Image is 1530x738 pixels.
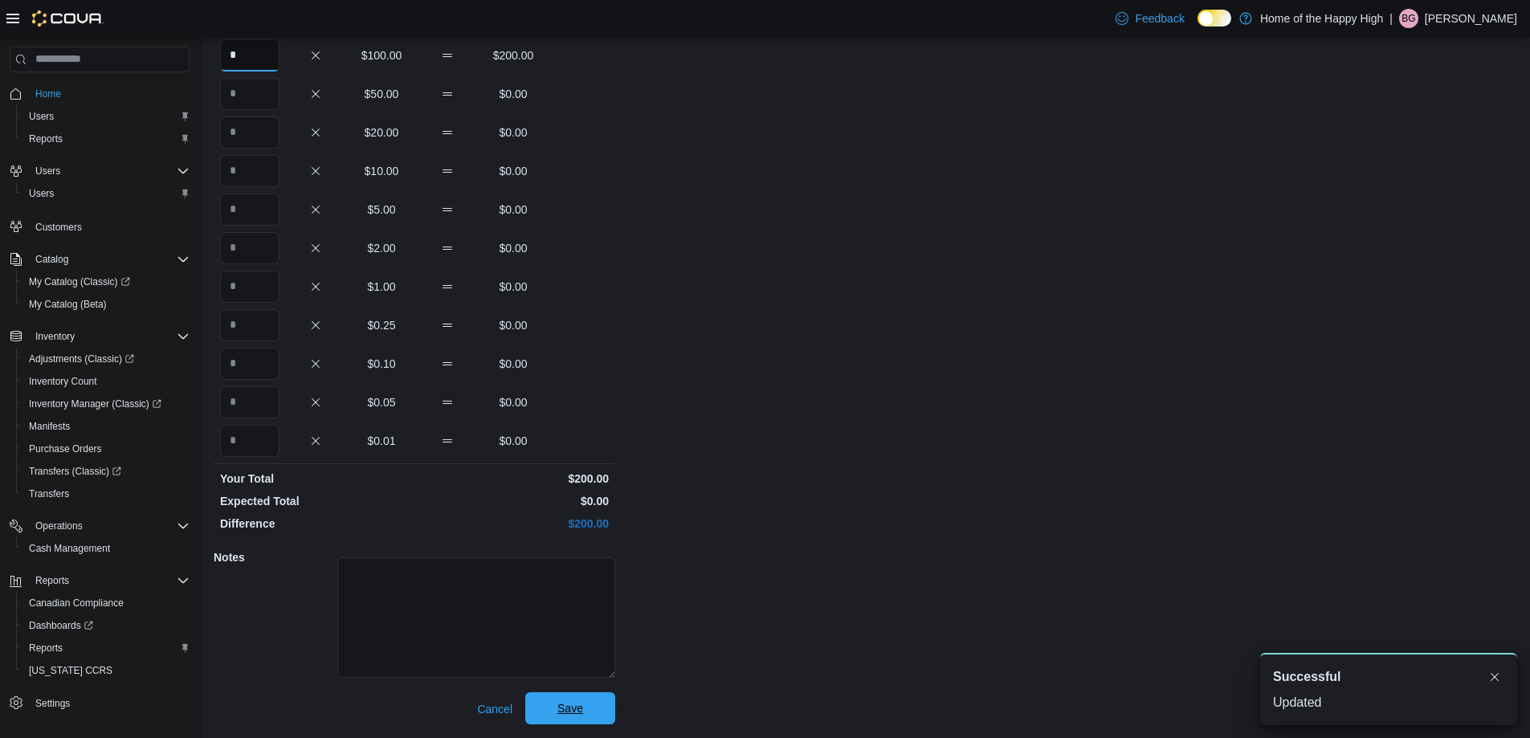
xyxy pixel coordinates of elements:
p: $0.00 [483,163,543,179]
a: Feedback [1109,2,1190,35]
a: Transfers (Classic) [22,462,128,481]
p: $0.00 [483,124,543,141]
button: Reports [3,569,196,592]
span: Customers [35,221,82,234]
p: $200.00 [418,471,609,487]
span: Reports [29,133,63,145]
button: Operations [29,516,89,536]
input: Quantity [220,425,279,457]
p: $20.00 [352,124,411,141]
p: Difference [220,516,411,532]
input: Quantity [220,116,279,149]
span: Reports [29,571,190,590]
p: $0.00 [483,240,543,256]
p: $200.00 [483,47,543,63]
a: My Catalog (Classic) [22,272,137,292]
p: [PERSON_NAME] [1425,9,1517,28]
button: Home [3,82,196,105]
input: Quantity [220,348,279,380]
p: $50.00 [352,86,411,102]
p: $0.00 [483,317,543,333]
span: Canadian Compliance [29,597,124,610]
span: My Catalog (Classic) [29,275,130,288]
input: Quantity [220,271,279,303]
div: Updated [1273,693,1504,712]
h5: Notes [214,541,334,573]
p: $100.00 [352,47,411,63]
span: Dashboards [22,616,190,635]
button: Users [29,161,67,181]
button: Transfers [16,483,196,505]
button: Inventory [29,327,81,346]
span: Users [22,107,190,126]
span: Users [35,165,60,177]
span: Canadian Compliance [22,593,190,613]
input: Quantity [220,155,279,187]
span: Inventory [35,330,75,343]
p: $0.00 [483,394,543,410]
button: Cancel [471,693,519,725]
a: Adjustments (Classic) [16,348,196,370]
a: My Catalog (Beta) [22,295,113,314]
span: Transfers [29,487,69,500]
a: Cash Management [22,539,116,558]
span: Users [29,110,54,123]
a: Inventory Manager (Classic) [16,393,196,415]
button: Purchase Orders [16,438,196,460]
span: Operations [35,520,83,532]
span: Successful [1273,667,1340,687]
a: Dashboards [16,614,196,637]
a: Reports [22,129,69,149]
p: Your Total [220,471,411,487]
a: My Catalog (Classic) [16,271,196,293]
p: Home of the Happy High [1260,9,1383,28]
span: Inventory Manager (Classic) [29,398,161,410]
a: [US_STATE] CCRS [22,661,119,680]
a: Adjustments (Classic) [22,349,141,369]
span: Inventory Count [29,375,97,388]
span: Transfers (Classic) [22,462,190,481]
button: Operations [3,515,196,537]
button: Reports [29,571,75,590]
p: $0.00 [483,86,543,102]
nav: Complex example [10,75,190,732]
div: Bryton Garstin [1399,9,1418,28]
span: Dark Mode [1197,27,1198,27]
a: Users [22,184,60,203]
a: Purchase Orders [22,439,108,459]
span: Customers [29,216,190,236]
span: Manifests [29,420,70,433]
span: Cash Management [29,542,110,555]
a: Transfers (Classic) [16,460,196,483]
p: | [1389,9,1393,28]
img: Cova [32,10,104,27]
button: Reports [16,128,196,150]
span: Catalog [35,253,68,266]
input: Quantity [220,232,279,264]
button: Save [525,692,615,724]
button: [US_STATE] CCRS [16,659,196,682]
a: Reports [22,638,69,658]
p: $0.00 [483,356,543,372]
span: Inventory Manager (Classic) [22,394,190,414]
p: $0.25 [352,317,411,333]
span: [US_STATE] CCRS [29,664,112,677]
span: Settings [35,697,70,710]
div: Notification [1273,667,1504,687]
input: Quantity [220,309,279,341]
span: Purchase Orders [29,442,102,455]
p: $0.00 [483,433,543,449]
span: Washington CCRS [22,661,190,680]
a: Inventory Count [22,372,104,391]
span: Catalog [29,250,190,269]
button: Cash Management [16,537,196,560]
span: Transfers (Classic) [29,465,121,478]
span: Home [29,84,190,104]
button: Settings [3,691,196,715]
p: $0.10 [352,356,411,372]
span: Dashboards [29,619,93,632]
span: Users [22,184,190,203]
span: My Catalog (Classic) [22,272,190,292]
a: Manifests [22,417,76,436]
a: Inventory Manager (Classic) [22,394,168,414]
